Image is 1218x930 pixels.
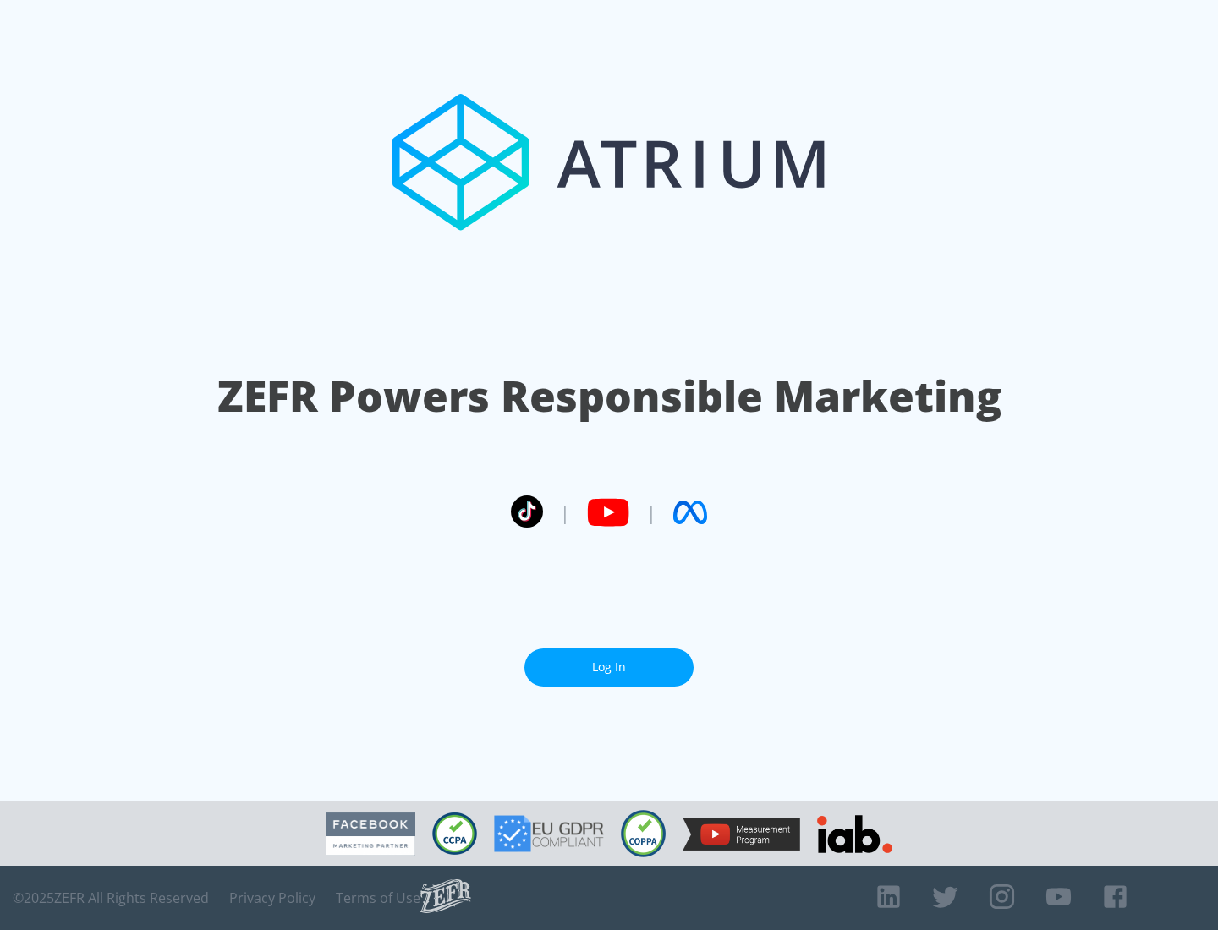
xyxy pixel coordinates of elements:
img: Facebook Marketing Partner [326,812,415,856]
span: © 2025 ZEFR All Rights Reserved [13,889,209,906]
img: GDPR Compliant [494,815,604,852]
a: Log In [524,648,694,687]
span: | [646,500,656,525]
img: COPPA Compliant [621,810,666,857]
img: YouTube Measurement Program [683,818,800,851]
a: Privacy Policy [229,889,315,906]
img: CCPA Compliant [432,812,477,855]
h1: ZEFR Powers Responsible Marketing [217,367,1001,425]
span: | [560,500,570,525]
img: IAB [817,815,892,853]
a: Terms of Use [336,889,420,906]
